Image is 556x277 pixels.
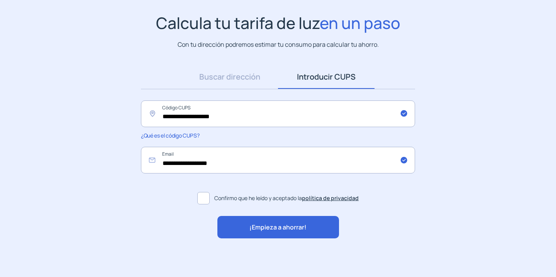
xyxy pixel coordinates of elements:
[178,40,379,49] p: Con tu dirección podremos estimar tu consumo para calcular tu ahorro.
[214,194,359,202] span: Confirmo que he leído y aceptado la
[320,12,400,34] span: en un paso
[141,132,199,139] span: ¿Qué es el código CUPS?
[302,194,359,202] a: política de privacidad
[249,223,307,233] span: ¡Empieza a ahorrar!
[181,65,278,89] a: Buscar dirección
[156,14,400,32] h1: Calcula tu tarifa de luz
[278,65,375,89] a: Introducir CUPS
